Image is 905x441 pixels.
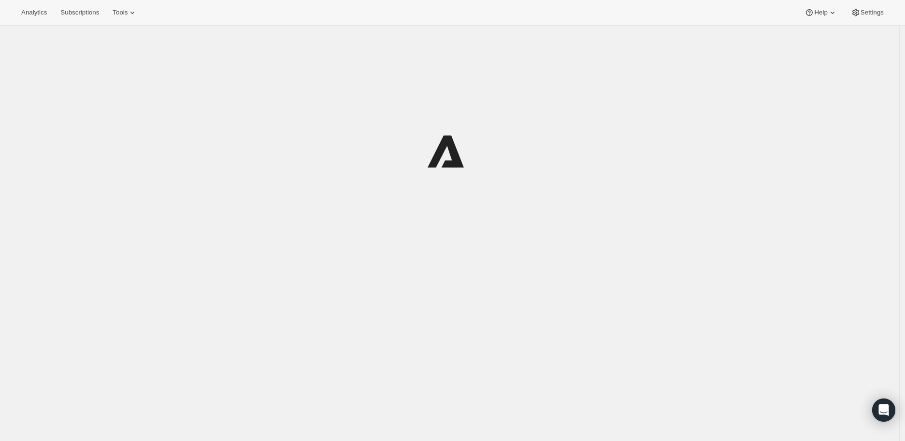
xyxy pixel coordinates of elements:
button: Subscriptions [55,6,105,19]
button: Help [799,6,843,19]
span: Tools [113,9,128,16]
span: Settings [861,9,884,16]
button: Tools [107,6,143,19]
div: Open Intercom Messenger [872,398,895,422]
span: Analytics [21,9,47,16]
button: Settings [845,6,890,19]
button: Analytics [15,6,53,19]
span: Help [814,9,827,16]
span: Subscriptions [60,9,99,16]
